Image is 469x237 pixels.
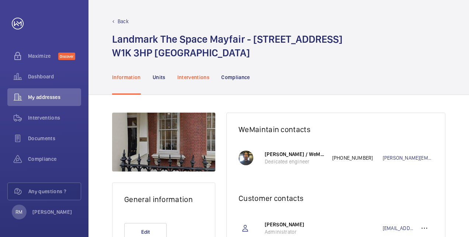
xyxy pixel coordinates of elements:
[28,52,58,60] span: Maximize
[383,224,416,232] a: [EMAIL_ADDRESS][PERSON_NAME][DOMAIN_NAME]
[239,125,433,134] h2: WeMaintain contacts
[221,74,250,81] p: Compliance
[265,221,325,228] p: [PERSON_NAME]
[177,74,210,81] p: Interventions
[265,151,325,158] p: [PERSON_NAME] / WeMaintain UK
[28,114,81,121] span: Interventions
[112,32,343,60] h1: Landmark The Space Mayfair - [STREET_ADDRESS] W1K 3HP [GEOGRAPHIC_DATA]
[332,154,383,162] p: [PHONE_NUMBER]
[239,194,433,203] h2: Customer contacts
[153,74,166,81] p: Units
[28,188,81,195] span: Any questions ?
[58,53,75,60] span: Discover
[28,73,81,80] span: Dashboard
[383,154,433,162] a: [PERSON_NAME][EMAIL_ADDRESS][DOMAIN_NAME]
[265,228,325,236] p: Administrator
[28,93,81,101] span: My addresses
[112,74,141,81] p: Information
[118,18,129,25] p: Back
[265,158,325,165] p: Dedicated engineer
[28,135,81,142] span: Documents
[28,155,81,163] span: Compliance
[32,208,72,216] p: [PERSON_NAME]
[15,208,22,216] p: RM
[124,195,203,204] h2: General information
